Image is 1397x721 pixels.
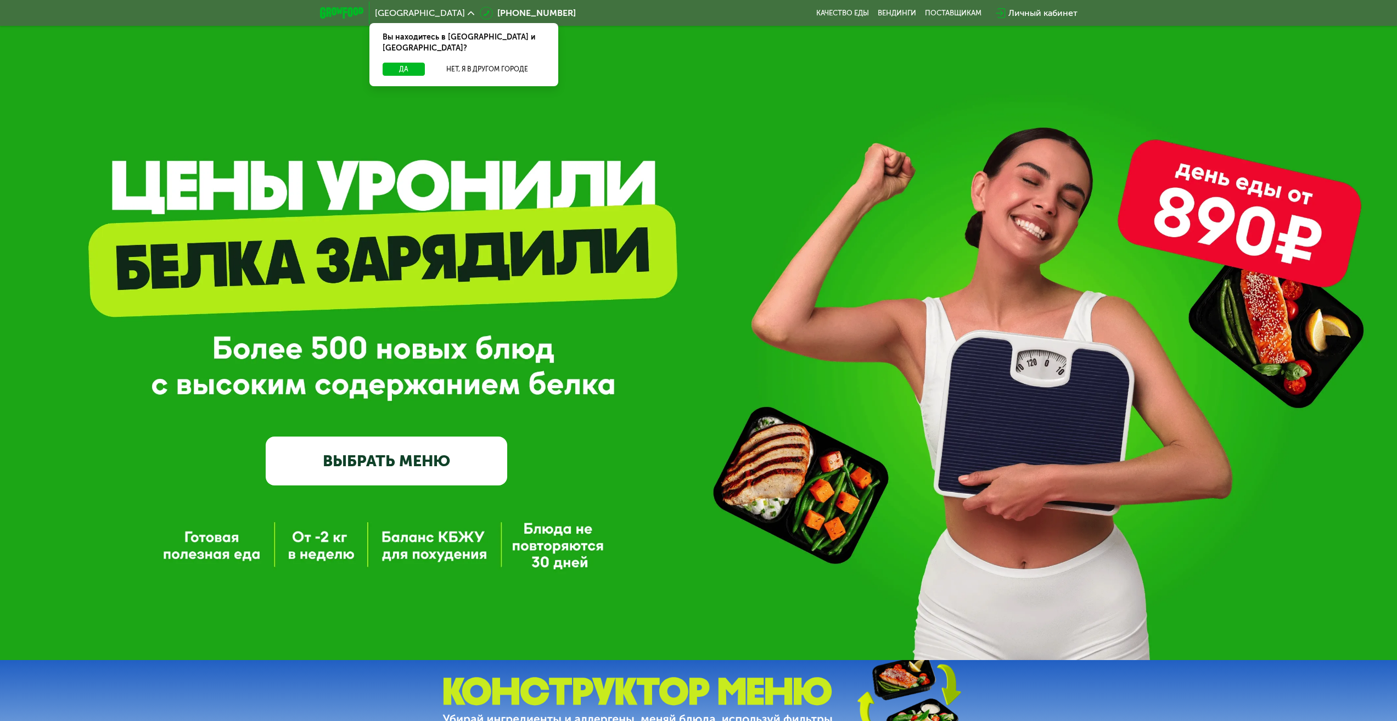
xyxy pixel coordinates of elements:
[383,63,425,76] button: Да
[369,23,558,63] div: Вы находитесь в [GEOGRAPHIC_DATA] и [GEOGRAPHIC_DATA]?
[925,9,981,18] div: поставщикам
[1008,7,1078,20] div: Личный кабинет
[375,9,465,18] span: [GEOGRAPHIC_DATA]
[480,7,576,20] a: [PHONE_NUMBER]
[816,9,869,18] a: Качество еды
[266,437,507,485] a: ВЫБРАТЬ МЕНЮ
[878,9,916,18] a: Вендинги
[429,63,545,76] button: Нет, я в другом городе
